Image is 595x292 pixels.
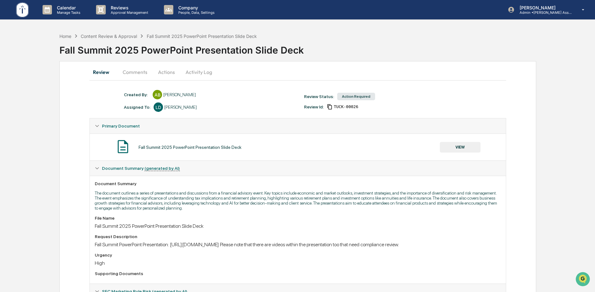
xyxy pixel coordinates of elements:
div: AB [153,90,162,99]
div: Review Id: [304,104,324,109]
span: Pylon [62,106,76,111]
div: 🖐️ [6,80,11,85]
div: 🔎 [6,91,11,96]
div: Home [59,34,71,39]
p: Manage Tasks [52,10,84,15]
div: Primary Document [90,133,506,160]
img: logo [15,1,30,18]
div: [PERSON_NAME] [164,105,197,110]
a: Powered byPylon [44,106,76,111]
a: 🔎Data Lookup [4,88,42,100]
button: Actions [152,65,181,80]
div: Urgency [95,253,501,258]
button: Comments [118,65,152,80]
div: Document Summary (generated by AI) [90,161,506,176]
div: Start new chat [21,48,103,54]
p: Company [173,5,218,10]
span: Data Lookup [13,91,39,97]
span: Primary Document [102,123,140,128]
div: [PERSON_NAME] [163,92,196,97]
span: Attestations [52,79,78,85]
span: 2692cbff-5581-4647-a87f-80636921d867 [334,104,358,109]
div: We're available if you need us! [21,54,79,59]
p: How can we help? [6,13,114,23]
div: Request Description [95,234,501,239]
div: Document Summary (generated by AI) [90,176,506,284]
div: Content Review & Approval [81,34,137,39]
p: Reviews [106,5,151,10]
div: Supporting Documents [95,271,501,276]
span: Preclearance [13,79,40,85]
span: Document Summary [102,166,180,171]
div: Fall Summit 2025 PowerPoint Presentation Slide Deck [95,223,501,229]
button: VIEW [440,142,481,153]
div: Fall Summit 2025 PowerPoint Presentation Slide Deck [139,145,242,150]
div: Created By: ‎ ‎ [124,92,150,97]
button: Activity Log [181,65,217,80]
div: Assigned To: [124,105,150,110]
p: Calendar [52,5,84,10]
p: Admin • [PERSON_NAME] Asset Management LLC [515,10,573,15]
div: LD [154,102,163,112]
u: (generated by AI) [145,166,180,171]
div: secondary tabs example [89,65,506,80]
div: Review Status: [304,94,334,99]
img: Document Icon [115,139,131,154]
div: Action Required [337,93,375,100]
div: Document Summary [95,181,501,186]
div: File Name [95,216,501,221]
iframe: Open customer support [575,271,592,288]
button: Review [89,65,118,80]
p: Approval Management [106,10,151,15]
p: [PERSON_NAME] [515,5,573,10]
img: 1746055101610-c473b297-6a78-478c-a979-82029cc54cd1 [6,48,18,59]
div: 🗄️ [45,80,50,85]
p: The document outlines a series of presentations and discussions from a financial advisory event. ... [95,190,501,211]
a: 🖐️Preclearance [4,76,43,88]
a: 🗄️Attestations [43,76,80,88]
div: Fall Summit 2025 PowerPoint Presentation Slide Deck [59,39,595,56]
div: Primary Document [90,118,506,133]
button: Start new chat [106,50,114,57]
div: High [95,260,501,266]
div: Fall Summit 2025 PowerPoint Presentation Slide Deck [147,34,257,39]
p: People, Data, Settings [173,10,218,15]
div: Fall Summit PowerPoint Presentation: [URL][DOMAIN_NAME] Please note that there are videos within ... [95,242,501,248]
